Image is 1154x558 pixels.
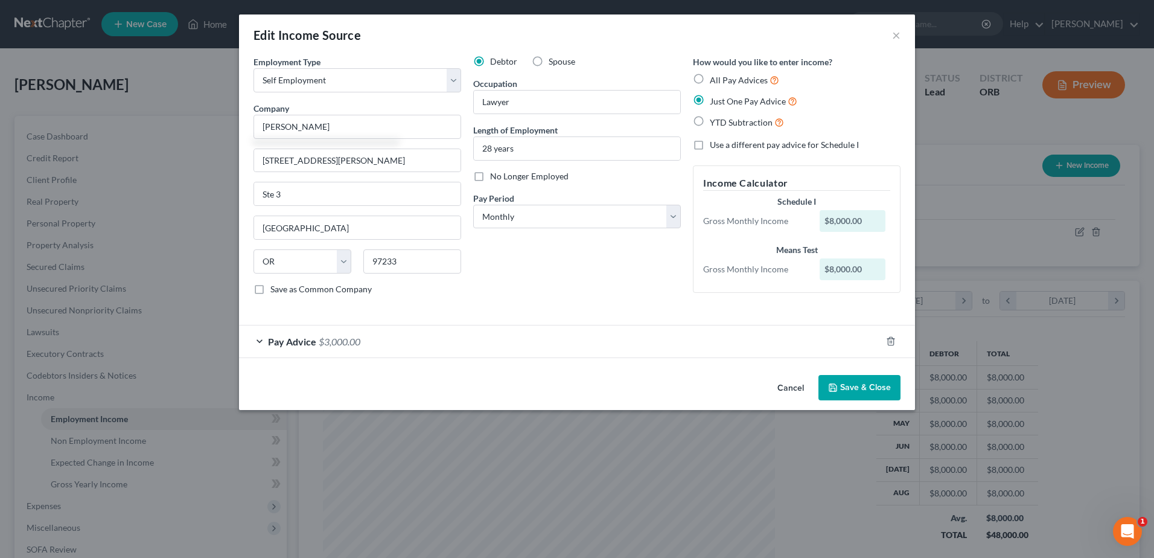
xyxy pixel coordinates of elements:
[820,210,886,232] div: $8,000.00
[253,115,461,139] input: Search company by name...
[473,124,558,136] label: Length of Employment
[703,176,890,191] h5: Income Calculator
[268,336,316,347] span: Pay Advice
[703,244,890,256] div: Means Test
[697,263,814,275] div: Gross Monthly Income
[254,182,461,205] input: Unit, Suite, etc...
[768,376,814,400] button: Cancel
[820,258,886,280] div: $8,000.00
[549,56,575,66] span: Spouse
[254,149,461,172] input: Enter address...
[490,56,517,66] span: Debtor
[1113,517,1142,546] iframe: Intercom live chat
[892,28,901,42] button: ×
[253,57,320,67] span: Employment Type
[818,375,901,400] button: Save & Close
[490,171,569,181] span: No Longer Employed
[473,77,517,90] label: Occupation
[254,216,461,239] input: Enter city...
[710,75,768,85] span: All Pay Advices
[474,137,680,160] input: ex: 2 years
[710,139,859,150] span: Use a different pay advice for Schedule I
[693,56,832,68] label: How would you like to enter income?
[710,117,773,127] span: YTD Subtraction
[474,91,680,114] input: --
[703,196,890,208] div: Schedule I
[473,193,514,204] span: Pay Period
[319,336,360,347] span: $3,000.00
[253,27,361,43] div: Edit Income Source
[1138,517,1147,527] span: 1
[253,103,289,114] span: Company
[697,215,814,227] div: Gross Monthly Income
[363,249,461,274] input: Enter zip...
[270,284,372,294] span: Save as Common Company
[710,96,786,106] span: Just One Pay Advice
